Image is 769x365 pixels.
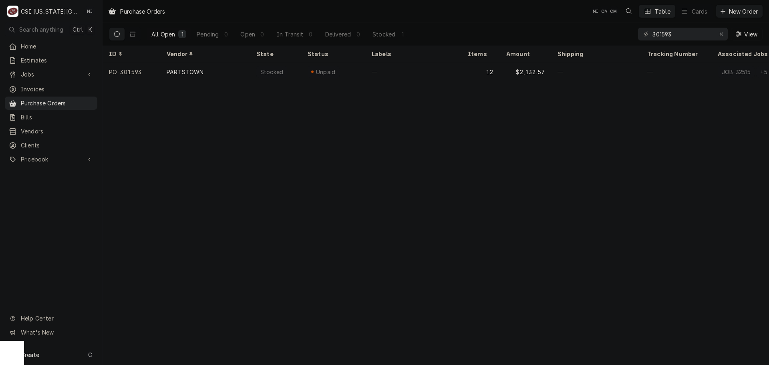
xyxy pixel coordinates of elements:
[558,50,634,58] div: Shipping
[103,62,160,81] div: PO-301593
[500,62,551,81] div: $2,132.57
[5,111,97,124] a: Bills
[5,83,97,96] a: Invoices
[256,50,295,58] div: State
[731,28,763,40] button: View
[315,68,336,76] div: Unpaid
[647,50,705,58] div: Tracking Number
[5,326,97,339] a: Go to What's New
[180,30,185,38] div: 1
[590,6,601,17] div: Nate Ingram's Avatar
[461,62,500,81] div: 12
[5,312,97,325] a: Go to Help Center
[5,68,97,81] a: Go to Jobs
[506,50,543,58] div: Amount
[21,7,80,16] div: CSI [US_STATE][GEOGRAPHIC_DATA]
[21,42,93,50] span: Home
[716,5,763,18] button: New Order
[21,141,93,149] span: Clients
[652,28,713,40] input: Keyword search
[21,127,93,135] span: Vendors
[19,25,63,34] span: Search anything
[21,113,93,121] span: Bills
[5,22,97,36] button: Search anythingCtrlK
[325,30,351,38] div: Delivered
[590,6,601,17] div: NI
[21,70,81,79] span: Jobs
[608,6,619,17] div: Chancellor Morris's Avatar
[5,40,97,53] a: Home
[84,6,95,17] div: Nate Ingram's Avatar
[468,50,492,58] div: Items
[167,68,203,76] div: PARTSTOWN
[223,30,228,38] div: 0
[356,30,360,38] div: 0
[5,125,97,138] a: Vendors
[260,68,284,76] div: Stocked
[599,6,610,17] div: Chancellor Morris's Avatar
[743,30,759,38] span: View
[365,62,461,81] div: —
[89,25,92,34] span: K
[721,68,751,76] div: JOB-32515
[260,30,265,38] div: 0
[551,62,641,81] div: —
[151,30,175,38] div: All Open
[5,139,97,152] a: Clients
[692,7,708,16] div: Cards
[372,30,395,38] div: Stocked
[7,6,18,17] div: CSI Kansas City's Avatar
[308,30,313,38] div: 0
[5,153,97,166] a: Go to Pricebook
[21,85,93,93] span: Invoices
[372,50,455,58] div: Labels
[109,50,152,58] div: ID
[21,314,93,323] span: Help Center
[21,328,93,337] span: What's New
[5,54,97,67] a: Estimates
[277,30,304,38] div: In Transit
[240,30,255,38] div: Open
[308,50,357,58] div: Status
[72,25,83,34] span: Ctrl
[641,62,711,81] div: —
[715,28,728,40] button: Erase input
[21,56,93,65] span: Estimates
[84,6,95,17] div: NI
[5,97,97,110] a: Purchase Orders
[88,351,92,359] span: C
[167,50,242,58] div: Vendor
[197,30,219,38] div: Pending
[599,6,610,17] div: CM
[21,99,93,107] span: Purchase Orders
[400,30,405,38] div: 1
[21,351,39,358] span: Create
[655,7,670,16] div: Table
[727,7,759,16] span: New Order
[622,5,635,18] button: Open search
[21,155,81,163] span: Pricebook
[608,6,619,17] div: CM
[7,6,18,17] div: C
